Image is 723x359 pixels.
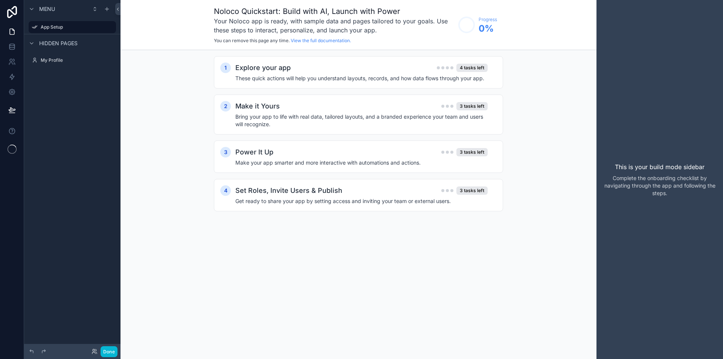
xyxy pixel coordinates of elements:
[220,147,231,157] div: 3
[214,6,455,17] h1: Noloco Quickstart: Build with AI, Launch with Power
[214,17,455,35] h3: Your Noloco app is ready, with sample data and pages tailored to your goals. Use these steps to i...
[41,24,111,30] label: App Setup
[39,5,55,13] span: Menu
[602,174,717,197] p: Complete the onboarding checklist by navigating through the app and following the steps.
[456,186,488,195] div: 3 tasks left
[615,162,705,171] p: This is your build mode sidebar
[456,64,488,72] div: 4 tasks left
[235,159,488,167] h4: Make your app smarter and more interactive with automations and actions.
[479,17,497,23] span: Progress
[235,75,488,82] h4: These quick actions will help you understand layouts, records, and how data flows through your app.
[291,38,351,43] a: View the full documentation.
[29,21,116,33] a: App Setup
[456,148,488,156] div: 3 tasks left
[456,102,488,110] div: 3 tasks left
[41,57,114,63] label: My Profile
[235,147,273,157] h2: Power It Up
[214,38,290,43] span: You can remove this page any time.
[235,185,342,196] h2: Set Roles, Invite Users & Publish
[220,63,231,73] div: 1
[29,54,116,66] a: My Profile
[235,197,488,205] h4: Get ready to share your app by setting access and inviting your team or external users.
[39,40,78,47] span: Hidden pages
[220,185,231,196] div: 4
[479,23,497,35] span: 0 %
[220,101,231,112] div: 2
[235,113,488,128] h4: Bring your app to life with real data, tailored layouts, and a branded experience your team and u...
[235,101,280,112] h2: Make it Yours
[101,346,117,357] button: Done
[235,63,291,73] h2: Explore your app
[120,50,596,232] div: scrollable content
